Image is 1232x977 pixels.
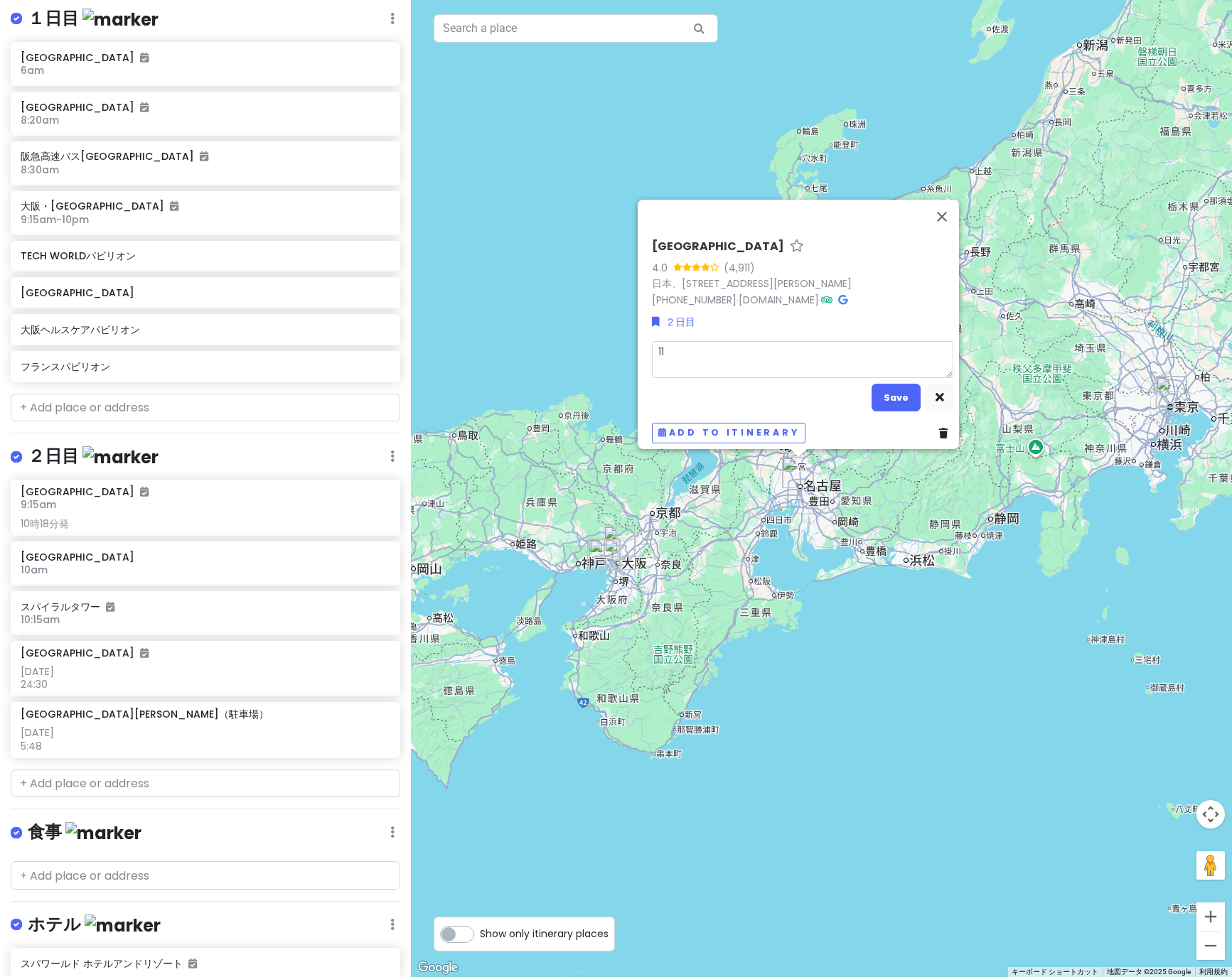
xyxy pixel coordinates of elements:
i: Added to itinerary [140,487,149,497]
h6: フランスパビリオン [21,360,390,373]
img: Google [414,959,461,977]
img: marker [85,914,161,936]
div: 大阪・関西万博 西ゲート広場 [587,539,618,570]
h6: [GEOGRAPHIC_DATA] [652,239,784,254]
img: marker [82,9,159,31]
div: 東京駅 [1156,376,1187,407]
button: 閉じる [925,199,959,233]
h6: [GEOGRAPHIC_DATA] [21,485,149,498]
a: Google マップでこの地域を開きます（新しいウィンドウが開きます） [414,959,461,977]
span: Show only itinerary places [480,926,609,941]
h6: [GEOGRAPHIC_DATA] [21,286,390,299]
div: 10時18分発 [21,517,390,530]
a: 利用規約 [1199,968,1228,976]
input: + Add place or address [11,770,400,798]
h6: [GEOGRAPHIC_DATA][PERSON_NAME]（駐車場） [21,708,269,720]
span: 10:15am [21,612,60,627]
a: 日本、[STREET_ADDRESS][PERSON_NAME] [652,276,852,291]
a: Delete place [939,425,953,441]
div: [DATE] 24:30 [21,665,390,691]
img: marker [65,822,141,844]
span: 10am [21,563,48,577]
input: + Add place or address [11,861,400,890]
i: Added to itinerary [140,102,149,112]
i: Added to itinerary [140,648,149,658]
span: 9:15am [21,497,56,512]
h6: [GEOGRAPHIC_DATA] [21,551,390,563]
div: · · [652,239,953,308]
h6: 大阪・[GEOGRAPHIC_DATA] [21,200,390,212]
h4: ホテル [28,913,161,936]
span: 地図データ ©2025 Google [1107,968,1191,976]
i: Added to itinerary [140,53,149,63]
div: [DATE] 5:48 [21,726,390,752]
h6: 阪急高速バス[GEOGRAPHIC_DATA] [21,150,390,163]
h6: TECH WORLDパビリオン [21,249,390,262]
span: 6am [21,63,44,77]
a: [DOMAIN_NAME] [739,292,819,306]
a: ２日目 [652,313,695,329]
button: ズームイン [1196,902,1225,931]
input: Search a place [434,14,718,43]
button: キーボード ショートカット [1012,967,1098,977]
div: 4.0 [652,259,673,275]
h6: [GEOGRAPHIC_DATA] [21,647,149,659]
i: Google Maps [838,294,847,304]
h6: スパワールド ホテルアンドリゾート [21,957,390,970]
button: Save [872,384,921,411]
span: 8:30am [21,163,59,177]
h6: スパイラルタワー [21,600,390,613]
div: 名古屋駅太閤通口 駅前広場 [782,457,813,488]
span: 9:15am - 10pm [21,212,89,227]
h4: 食事 [28,821,141,844]
div: 日本館 [589,539,621,571]
span: 8:20am [21,113,59,127]
i: Added to itinerary [188,959,197,968]
div: 阪急高速バス新大阪ターミナル [604,526,635,557]
button: 地図上にペグマンをドロップして、ストリートビューを開きます [1196,851,1225,880]
textarea: 11 [652,341,953,378]
button: Add to itinerary [652,423,805,443]
i: Added to itinerary [170,201,178,211]
div: 丸の内鍛冶橋バスセンター（駐車場） [1156,377,1187,408]
div: スパワールド ホテルアンドリゾート [604,539,636,570]
i: Added to itinerary [200,151,208,161]
h6: [GEOGRAPHIC_DATA] [21,101,390,114]
a: Star place [790,239,804,254]
button: 地図のカメラ コントロール [1196,800,1225,828]
h4: １日目 [28,7,159,31]
div: (4,911) [724,259,755,275]
i: Tripadvisor [821,294,832,304]
i: Added to itinerary [106,602,114,612]
h6: 大阪ヘルスケアパビリオン [21,323,390,336]
input: + Add place or address [11,394,400,422]
a: [PHONE_NUMBER] [652,292,736,306]
h4: ２日目 [28,445,159,468]
button: ズームアウト [1196,932,1225,960]
h6: [GEOGRAPHIC_DATA] [21,51,390,64]
img: marker [82,446,159,468]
